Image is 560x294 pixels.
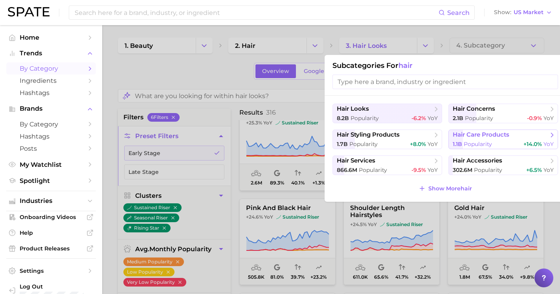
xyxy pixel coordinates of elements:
span: YoY [428,166,438,173]
span: -6.2% [411,115,426,122]
span: Industries [20,197,83,205]
input: Search here for a brand, industry, or ingredient [74,6,439,19]
span: by Category [20,65,83,72]
a: Product Releases [6,243,96,254]
span: My Watchlist [20,161,83,168]
span: 1.1b [453,141,462,148]
span: Trends [20,50,83,57]
a: Help [6,227,96,239]
span: Posts [20,145,83,152]
span: YoY [543,115,554,122]
span: Brands [20,105,83,112]
span: Popularity [465,115,493,122]
button: Brands [6,103,96,115]
span: 866.6m [337,166,357,173]
button: hair concerns2.1b Popularity-0.9% YoY [448,104,558,123]
span: 1.7b [337,141,348,148]
span: hair [398,61,413,70]
a: Hashtags [6,130,96,142]
span: Spotlight [20,177,83,184]
a: Home [6,31,96,44]
span: Popularity [464,141,492,148]
span: Log Out [20,283,90,290]
button: hair styling products1.7b Popularity+8.0% YoY [332,130,442,149]
span: Hashtags [20,89,83,97]
button: hair accessories302.6m Popularity+6.5% YoY [448,155,558,175]
button: Trends [6,47,96,59]
span: 8.2b [337,115,349,122]
span: Show More hair [428,185,472,192]
span: +8.0% [410,141,426,148]
a: Ingredients [6,75,96,87]
span: hair care products [453,131,509,139]
h1: Subcategories for [332,61,558,70]
span: Onboarding Videos [20,214,83,221]
span: Settings [20,267,83,274]
a: Spotlight [6,175,96,187]
a: My Watchlist [6,159,96,171]
span: YoY [428,141,438,148]
span: US Market [514,10,543,15]
span: Home [20,34,83,41]
span: YoY [543,166,554,173]
input: Type here a brand, industry or ingredient [332,75,558,89]
span: hair accessories [453,157,502,164]
a: Onboarding Videos [6,211,96,223]
button: hair care products1.1b Popularity+14.0% YoY [448,130,558,149]
button: ShowUS Market [492,7,554,18]
span: hair styling products [337,131,400,139]
span: -9.5% [411,166,426,173]
button: Show Morehair [417,183,474,194]
span: 2.1b [453,115,463,122]
button: Industries [6,195,96,207]
img: SPATE [8,7,50,16]
a: Hashtags [6,87,96,99]
span: Hashtags [20,133,83,140]
span: YoY [543,141,554,148]
span: Ingredients [20,77,83,84]
span: hair services [337,157,375,164]
span: YoY [428,115,438,122]
button: hair services866.6m Popularity-9.5% YoY [332,155,442,175]
span: Popularity [474,166,502,173]
span: Help [20,229,83,236]
span: Popularity [351,115,379,122]
a: Settings [6,265,96,277]
span: -0.9% [527,115,542,122]
span: by Category [20,121,83,128]
span: Show [494,10,511,15]
a: by Category [6,118,96,130]
span: Popularity [349,141,378,148]
a: Posts [6,142,96,155]
span: Product Releases [20,245,83,252]
span: +14.0% [523,141,542,148]
span: Search [447,9,470,16]
span: Popularity [359,166,387,173]
a: by Category [6,62,96,75]
span: +6.5% [526,166,542,173]
button: hair looks8.2b Popularity-6.2% YoY [332,104,442,123]
span: hair concerns [453,105,495,113]
span: hair looks [337,105,369,113]
span: 302.6m [453,166,472,173]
